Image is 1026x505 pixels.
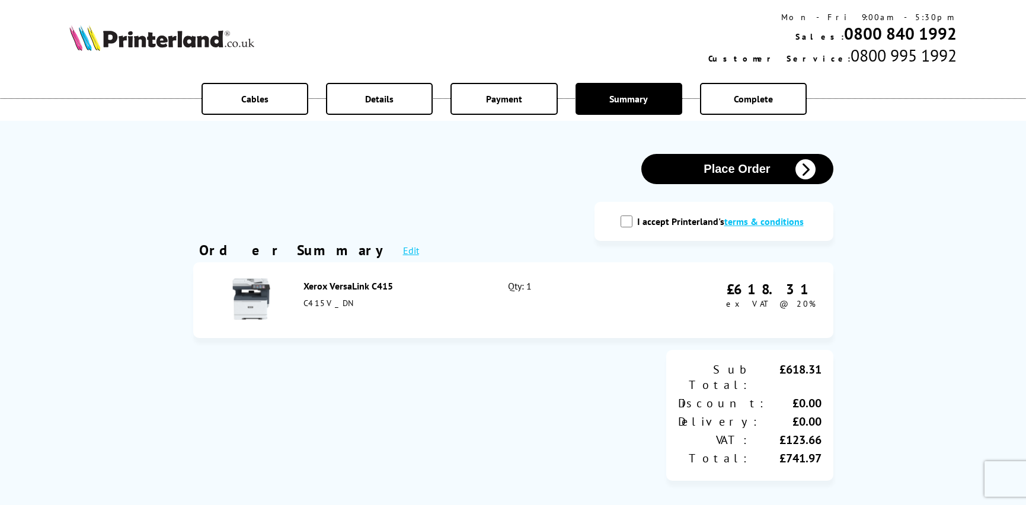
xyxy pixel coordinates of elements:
div: £618.31 [726,280,816,298]
span: Cables [241,93,269,105]
span: Details [365,93,394,105]
span: Complete [734,93,773,105]
a: 0800 840 1992 [844,22,957,44]
div: Discount: [678,395,766,411]
div: C415V_DN [303,298,482,308]
div: Xerox VersaLink C415 [303,280,482,292]
span: Customer Service: [708,53,851,64]
div: Delivery: [678,414,760,429]
span: 0800 995 1992 [851,44,957,66]
div: £741.97 [750,451,822,466]
div: Mon - Fri 9:00am - 5:30pm [708,12,957,22]
img: Printerland Logo [69,25,254,51]
button: Place Order [641,154,833,184]
span: Payment [486,93,522,105]
a: modal_tc [724,215,804,227]
a: Edit [403,245,419,256]
label: I accept Printerland's [637,215,810,227]
div: Total: [678,451,750,466]
span: ex VAT @ 20% [726,298,816,309]
div: VAT: [678,432,750,448]
div: Sub Total: [678,362,750,393]
div: Order Summary [199,241,391,259]
div: £123.66 [750,432,822,448]
div: £0.00 [760,414,822,429]
span: Sales: [795,31,844,42]
div: £0.00 [766,395,822,411]
img: Xerox VersaLink C415 [231,278,272,320]
div: Qty: 1 [508,280,631,320]
div: £618.31 [750,362,822,393]
span: Summary [609,93,648,105]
